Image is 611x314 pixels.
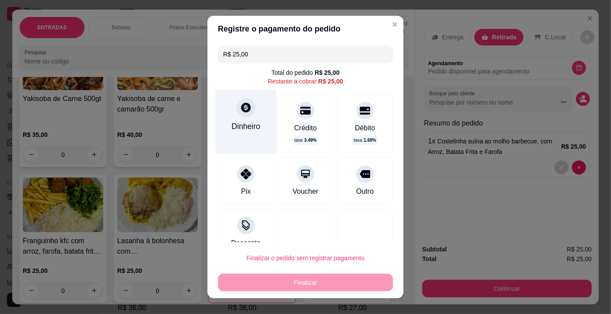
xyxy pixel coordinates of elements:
[294,123,317,133] div: Crédito
[268,77,343,86] div: Restante a cobrar
[354,137,376,143] p: taxa
[315,68,340,77] div: R$ 25,00
[241,186,251,197] div: Pix
[318,77,343,86] div: R$ 25,00
[218,249,393,267] button: Finalizar o pedido sem registrar pagamento
[232,121,260,133] div: Dinheiro
[304,137,316,143] span: 3.49 %
[388,17,402,31] button: Close
[356,186,374,197] div: Outro
[364,137,376,143] span: 1.69 %
[207,16,404,42] header: Registre o pagamento do pedido
[223,45,388,63] input: Ex.: hambúrguer de cordeiro
[355,123,375,133] div: Débito
[293,186,319,197] div: Voucher
[294,137,316,143] p: taxa
[271,68,340,77] div: Total do pedido
[231,238,261,248] div: Desconto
